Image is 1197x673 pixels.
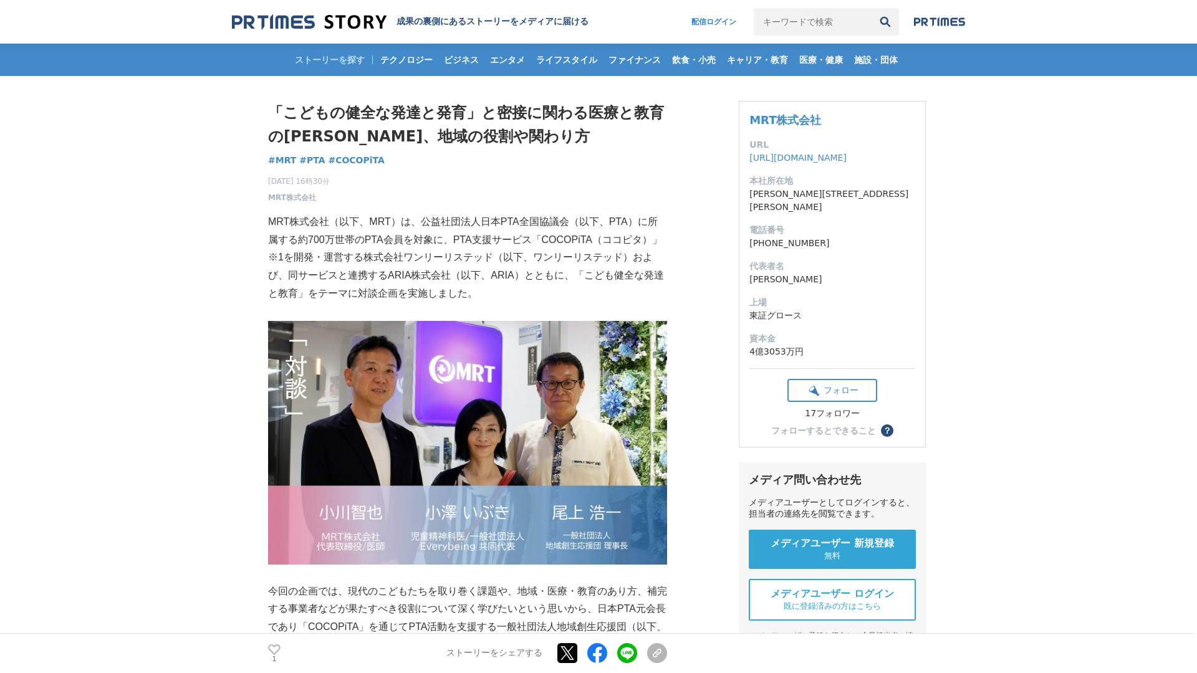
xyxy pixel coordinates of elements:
dd: [PERSON_NAME] [749,273,915,286]
h1: 「こどもの健全な発達と発育」と密接に関わる医療と教育の[PERSON_NAME]、地域の役割や関わり方 [268,101,667,149]
span: キャリア・教育 [722,54,793,65]
span: メディアユーザー ログイン [771,588,894,601]
a: #PTA [299,154,325,167]
a: #COCOPiTA [328,154,384,167]
a: キャリア・教育 [722,44,793,76]
button: フォロー [787,379,877,402]
a: [URL][DOMAIN_NAME] [749,153,847,163]
span: 飲食・小売 [667,54,721,65]
span: メディアユーザー 新規登録 [771,537,894,550]
button: ？ [881,424,893,437]
a: 飲食・小売 [667,44,721,76]
span: ビジネス [439,54,484,65]
a: MRT株式会社 [749,113,821,126]
span: ファイナンス [603,54,666,65]
span: 施設・団体 [849,54,903,65]
a: メディアユーザー 新規登録 無料 [749,530,916,569]
dt: 上場 [749,296,915,309]
div: メディアユーザーとしてログインすると、担当者の連絡先を閲覧できます。 [749,497,916,520]
dt: 代表者名 [749,260,915,273]
span: ライフスタイル [531,54,602,65]
img: prtimes [914,17,965,27]
p: 1 [268,656,281,662]
a: ファイナンス [603,44,666,76]
span: #COCOPiTA [328,155,384,166]
a: エンタメ [485,44,530,76]
a: 医療・健康 [794,44,848,76]
input: キーワードで検索 [754,8,872,36]
span: [DATE] 16時30分 [268,176,330,187]
div: 17フォロワー [787,408,877,419]
a: ビジネス [439,44,484,76]
span: #PTA [299,155,325,166]
a: テクノロジー [375,44,438,76]
dt: 電話番号 [749,224,915,237]
dd: 東証グロース [749,309,915,322]
a: 施設・団体 [849,44,903,76]
span: 既に登録済みの方はこちら [784,601,881,612]
a: #MRT [268,154,296,167]
dd: [PERSON_NAME][STREET_ADDRESS][PERSON_NAME] [749,188,915,214]
span: エンタメ [485,54,530,65]
p: ストーリーをシェアする [446,648,542,659]
span: 医療・健康 [794,54,848,65]
button: 検索 [872,8,899,36]
span: テクノロジー [375,54,438,65]
img: thumbnail_c016afb0-a3fc-11f0-9f5b-035ce1f67d4d.png [268,321,667,565]
a: 成果の裏側にあるストーリーをメディアに届ける 成果の裏側にあるストーリーをメディアに届ける [232,14,589,31]
a: 配信ログイン [679,8,749,36]
span: 無料 [824,550,840,561]
a: メディアユーザー ログイン 既に登録済みの方はこちら [749,579,916,621]
dt: URL [749,138,915,151]
dt: 資本金 [749,332,915,345]
div: メディア問い合わせ先 [749,472,916,487]
div: フォローするとできること [771,426,876,435]
dd: [PHONE_NUMBER] [749,237,915,250]
img: 成果の裏側にあるストーリーをメディアに届ける [232,14,387,31]
h2: 成果の裏側にあるストーリーをメディアに届ける [397,16,589,27]
dt: 本社所在地 [749,174,915,188]
span: #MRT [268,155,296,166]
dd: 4億3053万円 [749,345,915,358]
span: ？ [883,426,892,435]
p: MRT株式会社（以下、MRT）は、公益社団法人日本PTA全国協議会（以下、PTA）に所属する約700万世帯のPTA会員を対象に、PTA支援サービス「COCOPiTA（ココピタ）」※1を開発・運営... [268,213,667,303]
a: MRT株式会社 [268,192,316,203]
a: ライフスタイル [531,44,602,76]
